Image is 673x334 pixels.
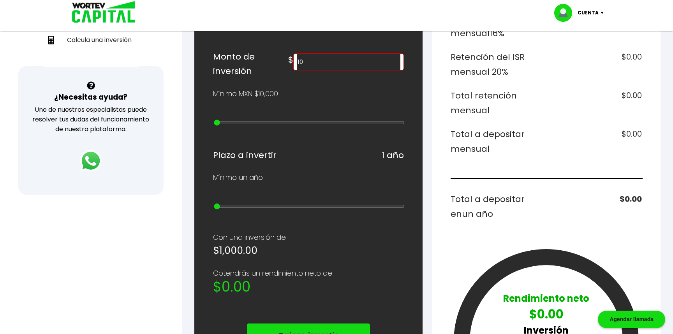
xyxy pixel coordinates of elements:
h6: $0.00 [550,127,642,156]
p: Cuenta [578,7,599,19]
h6: Total retención mensual [451,88,543,118]
p: Con una inversión de [213,232,404,243]
h3: ¿Necesitas ayuda? [54,91,127,103]
img: logos_whatsapp-icon.242b2217.svg [80,150,102,172]
p: Mínimo un año [213,172,263,183]
h6: Plazo a invertir [213,148,277,163]
h5: $1,000.00 [213,243,404,258]
h6: $ [288,53,293,67]
h6: 1 año [382,148,404,163]
h6: Monto de inversión [213,49,288,79]
div: Agendar llamada [598,311,665,328]
p: Uno de nuestros especialistas puede resolver tus dudas del funcionamiento de nuestra plataforma. [28,105,153,134]
p: Obtendrás un rendimiento neto de [213,267,404,279]
p: Rendimiento neto [499,291,594,305]
h2: $0.00 [213,279,404,295]
img: calculadora-icon.17d418c4.svg [47,36,55,44]
img: icon-down [599,12,609,14]
h6: Total a depositar mensual [451,127,543,156]
h6: $0.00 [550,192,642,221]
h6: $0.00 [550,88,642,118]
h6: $0.00 [550,50,642,79]
img: profile-image [554,4,578,22]
h6: Total a depositar en un año [451,192,543,221]
h6: Retención del ISR mensual 20% [451,50,543,79]
p: $0.00 [499,305,594,323]
a: Calcula una inversión [44,32,138,48]
p: Mínimo MXN $10,000 [213,88,278,100]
